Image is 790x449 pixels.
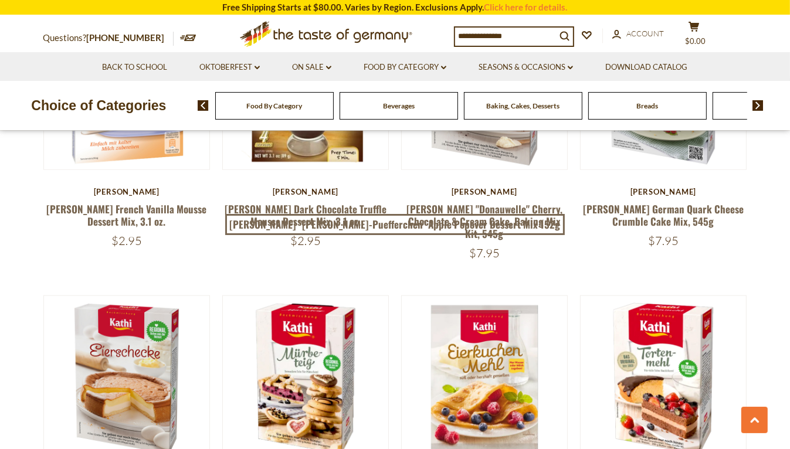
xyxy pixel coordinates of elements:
span: Account [627,29,664,38]
button: $0.00 [677,21,712,50]
a: [PHONE_NUMBER] [87,32,165,43]
span: $2.95 [290,233,321,248]
div: [PERSON_NAME] [401,187,568,196]
a: [PERSON_NAME] "[PERSON_NAME]-Puefferchen" Apple Popover Dessert Mix 152g [225,214,565,235]
a: [PERSON_NAME] German Quark Cheese Crumble Cake Mix, 545g [583,202,744,229]
a: Back to School [102,61,167,74]
a: Click here for details. [484,2,568,12]
a: On Sale [292,61,331,74]
a: [PERSON_NAME] French Vanilla Mousse Dessert Mix, 3.1 oz. [46,202,206,229]
div: [PERSON_NAME] [43,187,211,196]
a: Breads [636,101,658,110]
a: Account [612,28,664,40]
img: next arrow [752,100,764,111]
div: [PERSON_NAME] [222,187,389,196]
a: Baking, Cakes, Desserts [486,101,560,110]
span: $0.00 [685,36,706,46]
a: Food By Category [246,101,302,110]
a: [PERSON_NAME] "Donauwelle" Cherry, Chocolate & Cream Cake, Baking Mix Kit, 545g [406,202,562,241]
div: [PERSON_NAME] [580,187,747,196]
span: $7.95 [469,246,500,260]
a: Food By Category [364,61,446,74]
img: previous arrow [198,100,209,111]
span: $7.95 [648,233,679,248]
a: Beverages [383,101,415,110]
a: Download Catalog [605,61,687,74]
p: Questions? [43,30,174,46]
a: [PERSON_NAME] Dark Chocolate Truffle Mousse Dessert Mix, 3.1 oz. [225,202,386,229]
a: Seasons & Occasions [479,61,573,74]
a: Oktoberfest [199,61,260,74]
span: $2.95 [111,233,142,248]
